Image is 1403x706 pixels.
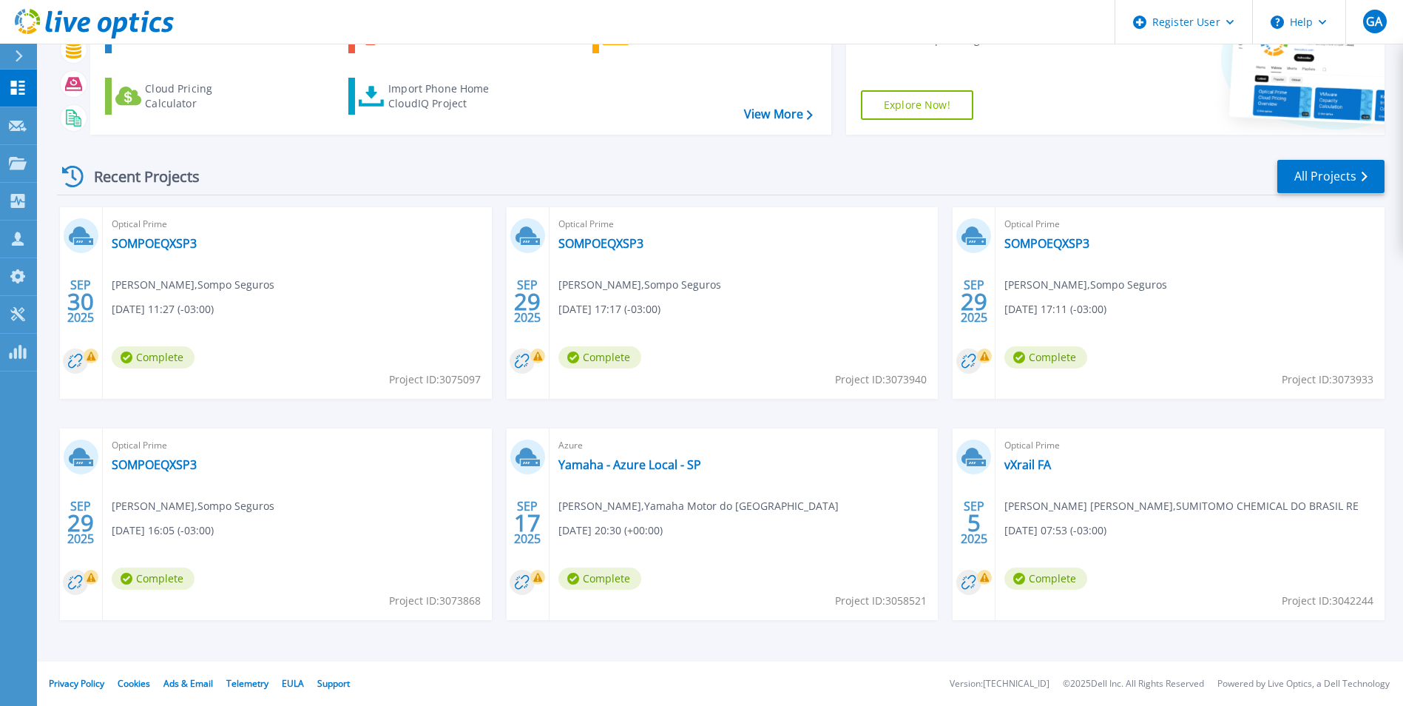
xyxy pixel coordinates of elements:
a: EULA [282,677,304,690]
span: Complete [1004,568,1087,590]
a: Cloud Pricing Calculator [105,78,270,115]
a: SOMPOEQXSP3 [112,236,197,251]
span: [DATE] 16:05 (-03:00) [112,522,214,539]
span: [DATE] 17:17 (-03:00) [558,301,660,317]
span: [DATE] 07:53 (-03:00) [1004,522,1106,539]
span: Complete [558,568,641,590]
span: [PERSON_NAME] , Sompo Seguros [1004,277,1167,293]
a: All Projects [1277,160,1385,193]
a: View More [744,107,813,121]
span: [PERSON_NAME] , Yamaha Motor do [GEOGRAPHIC_DATA] [558,498,839,514]
a: Cookies [118,677,150,690]
a: Yamaha - Azure Local - SP [558,457,701,472]
li: Powered by Live Optics, a Dell Technology [1217,679,1390,689]
div: SEP 2025 [960,275,988,329]
span: Project ID: 3073868 [389,593,481,609]
span: 30 [67,295,94,308]
span: [PERSON_NAME] [PERSON_NAME] , SUMITOMO CHEMICAL DO BRASIL RE [1004,498,1359,514]
span: [DATE] 11:27 (-03:00) [112,301,214,317]
span: Azure [558,437,930,454]
span: 5 [967,517,981,529]
span: [PERSON_NAME] , Sompo Seguros [558,277,721,293]
a: Privacy Policy [49,677,104,690]
span: Complete [112,346,195,369]
a: Ads & Email [163,677,213,690]
span: Project ID: 3058521 [835,593,927,609]
span: [PERSON_NAME] , Sompo Seguros [112,498,274,514]
span: 29 [514,295,541,308]
span: Complete [112,568,195,590]
span: Project ID: 3075097 [389,372,481,388]
div: SEP 2025 [67,275,95,329]
a: SOMPOEQXSP3 [558,236,643,251]
span: [PERSON_NAME] , Sompo Seguros [112,277,274,293]
div: Cloud Pricing Calculator [145,81,263,111]
a: Telemetry [226,677,268,690]
span: Optical Prime [112,216,483,232]
div: SEP 2025 [67,496,95,550]
span: Optical Prime [1004,216,1376,232]
span: Project ID: 3073933 [1282,372,1373,388]
div: Import Phone Home CloudIQ Project [388,81,504,111]
span: 17 [514,517,541,529]
span: [DATE] 20:30 (+00:00) [558,522,663,539]
div: Recent Projects [57,158,220,195]
span: [DATE] 17:11 (-03:00) [1004,301,1106,317]
a: Support [317,677,350,690]
span: Complete [558,346,641,369]
li: Version: [TECHNICAL_ID] [950,679,1049,689]
span: Complete [1004,346,1087,369]
span: Project ID: 3073940 [835,372,927,388]
div: SEP 2025 [960,496,988,550]
div: SEP 2025 [513,496,541,550]
span: Optical Prime [112,437,483,454]
span: Optical Prime [1004,437,1376,454]
a: Explore Now! [861,90,973,120]
div: SEP 2025 [513,275,541,329]
span: GA [1366,16,1382,27]
span: 29 [961,295,987,308]
a: SOMPOEQXSP3 [112,457,197,472]
a: SOMPOEQXSP3 [1004,236,1089,251]
a: vXrail FA [1004,457,1051,472]
span: Project ID: 3042244 [1282,593,1373,609]
span: Optical Prime [558,216,930,232]
span: 29 [67,517,94,529]
li: © 2025 Dell Inc. All Rights Reserved [1063,679,1204,689]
